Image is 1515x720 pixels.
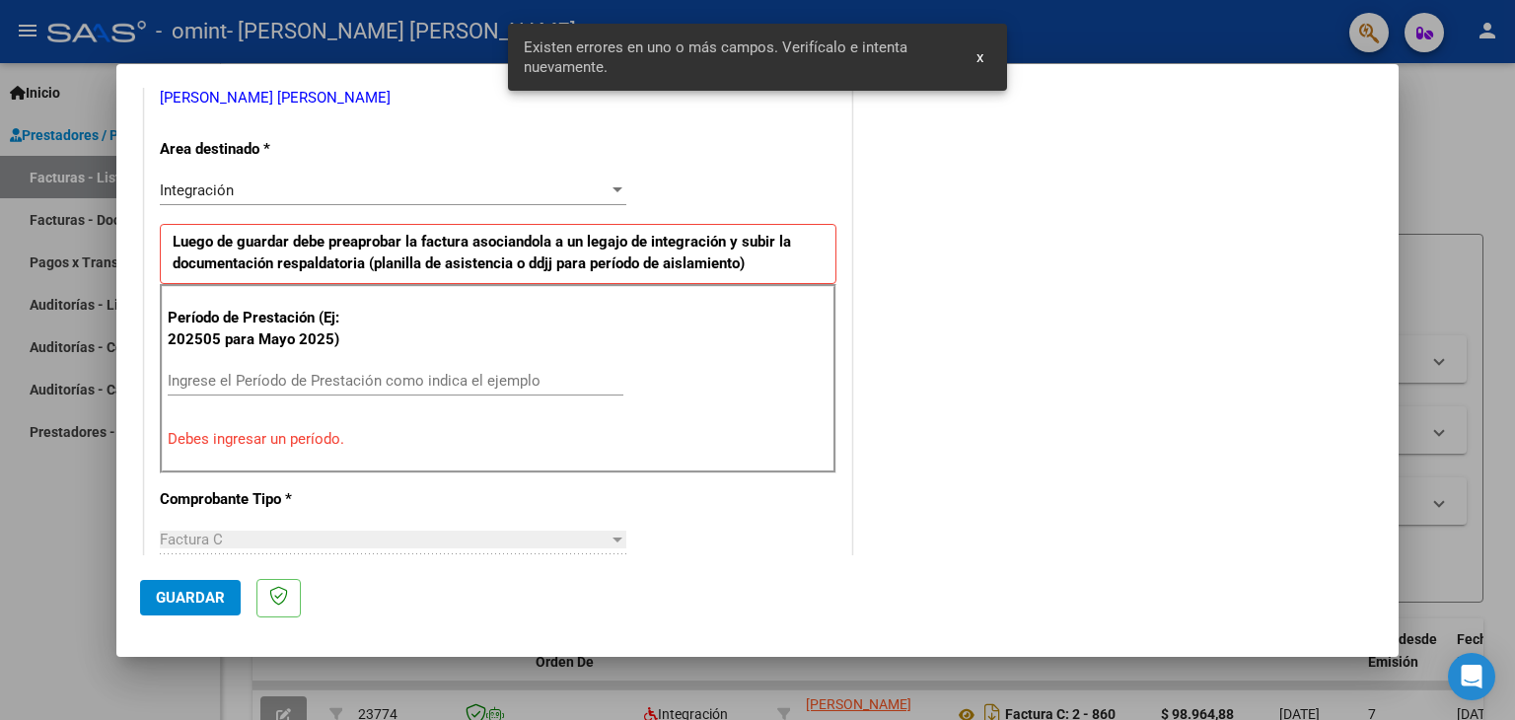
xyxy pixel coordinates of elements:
span: Existen errores en uno o más campos. Verifícalo e intenta nuevamente. [524,37,954,77]
button: x [961,39,999,75]
p: Debes ingresar un período. [168,428,829,451]
p: [PERSON_NAME] [PERSON_NAME] [160,87,836,109]
span: Factura C [160,531,223,548]
span: Guardar [156,589,225,607]
p: Período de Prestación (Ej: 202505 para Mayo 2025) [168,307,366,351]
p: Area destinado * [160,138,363,161]
div: Open Intercom Messenger [1448,653,1495,700]
button: Guardar [140,580,241,615]
span: Integración [160,181,234,199]
p: Comprobante Tipo * [160,488,363,511]
span: x [976,48,983,66]
strong: Luego de guardar debe preaprobar la factura asociandola a un legajo de integración y subir la doc... [173,233,791,273]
